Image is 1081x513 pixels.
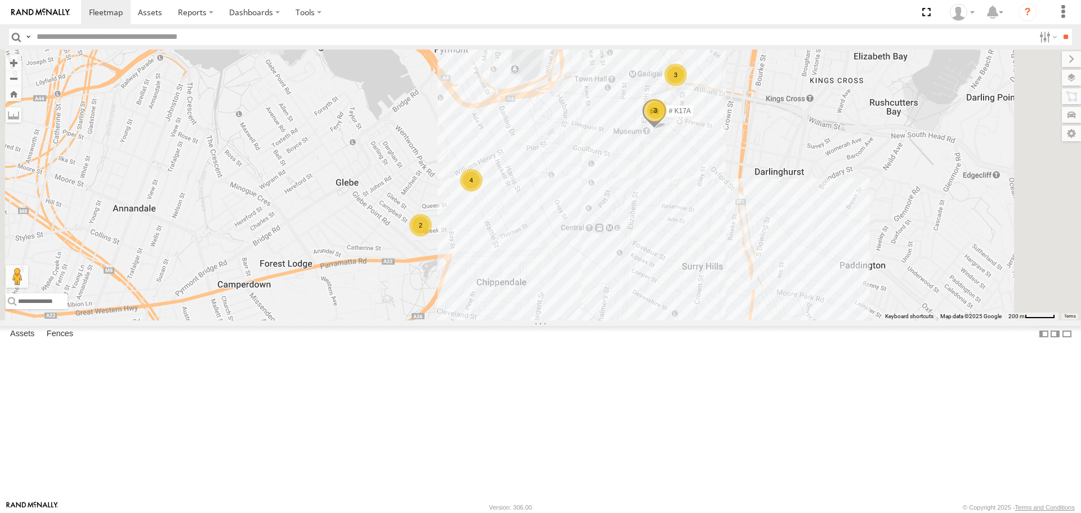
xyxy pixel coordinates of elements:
[11,8,70,16] img: rand-logo.svg
[1008,313,1025,319] span: 200 m
[1061,326,1073,342] label: Hide Summary Table
[460,169,483,191] div: 4
[1049,326,1061,342] label: Dock Summary Table to the Right
[6,70,21,86] button: Zoom out
[664,64,687,86] div: 3
[1062,126,1081,141] label: Map Settings
[24,29,33,45] label: Search Query
[6,55,21,70] button: Zoom in
[6,107,21,123] label: Measure
[1035,29,1059,45] label: Search Filter Options
[6,502,58,513] a: Visit our Website
[1038,326,1049,342] label: Dock Summary Table to the Left
[940,313,1002,319] span: Map data ©2025 Google
[946,4,979,21] div: Jayden Tizzone
[963,504,1075,511] div: © Copyright 2025 -
[885,313,933,320] button: Keyboard shortcuts
[5,327,40,342] label: Assets
[1015,504,1075,511] a: Terms and Conditions
[6,86,21,101] button: Zoom Home
[6,265,28,288] button: Drag Pegman onto the map to open Street View
[644,99,667,122] div: 3
[1005,313,1058,320] button: Map Scale: 200 m per 50 pixels
[669,107,691,115] span: # K17A
[41,327,79,342] label: Fences
[409,214,432,237] div: 2
[1019,3,1037,21] i: ?
[489,504,532,511] div: Version: 306.00
[1064,314,1076,318] a: Terms (opens in new tab)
